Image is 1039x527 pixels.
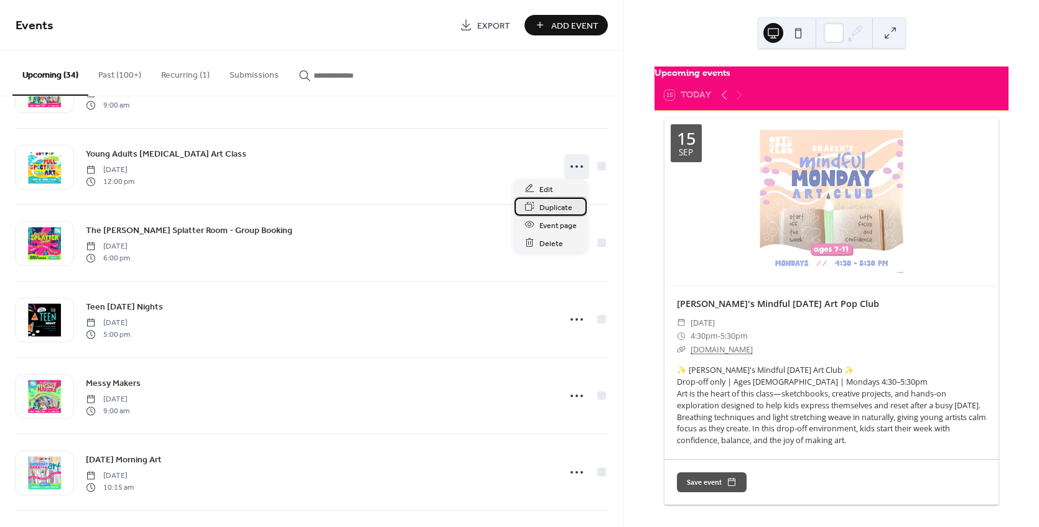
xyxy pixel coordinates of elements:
div: ​ [677,343,686,356]
span: [DATE] [86,241,130,252]
span: Events [16,14,54,38]
span: [DATE] [691,316,715,329]
span: Teen [DATE] Nights [86,301,163,314]
a: Young Adults [MEDICAL_DATA] Art Class [86,147,246,161]
a: [DATE] Morning Art [86,452,162,467]
span: [DATE] [86,165,134,176]
div: Upcoming events [655,66,1009,80]
span: The [PERSON_NAME] Splatter Room - Group Booking [86,224,292,237]
span: [DATE] [86,394,129,405]
a: Teen [DATE] Nights [86,300,163,314]
button: Submissions [220,50,289,94]
span: Messy Makers [86,377,141,390]
div: Sep [679,149,693,157]
div: ​ [677,329,686,342]
span: 9:00 am [86,99,129,111]
span: - [718,329,720,342]
span: 9:00 am [86,405,129,416]
span: 5:30pm [720,329,748,342]
span: Edit [539,183,553,196]
div: ​ [677,316,686,329]
span: 5:00 pm [86,329,130,340]
span: 10:15 am [86,482,134,493]
a: [DOMAIN_NAME] [691,344,753,355]
div: 15 [677,130,696,147]
button: Upcoming (34) [12,50,88,96]
button: Recurring (1) [151,50,220,94]
a: [PERSON_NAME]'s Mindful [DATE] Art Pop Club [677,298,879,309]
span: Young Adults [MEDICAL_DATA] Art Class [86,148,246,161]
span: Event page [539,219,577,232]
span: Add Event [551,19,599,32]
span: [DATE] Morning Art [86,454,162,467]
span: Delete [539,237,563,250]
a: The [PERSON_NAME] Splatter Room - Group Booking [86,223,292,237]
span: Duplicate [539,201,572,214]
span: Export [477,19,510,32]
span: 4:30pm [691,329,718,342]
div: ✨ [PERSON_NAME]'s Mindful [DATE] Art Club ✨ Drop-off only | Ages [DEMOGRAPHIC_DATA] | Mondays 4:3... [664,365,999,447]
span: 12:00 pm [86,176,134,187]
button: Save event [677,472,747,492]
button: Past (100+) [88,50,151,94]
span: [DATE] [86,470,134,482]
a: Messy Makers [86,376,141,390]
a: Export [450,15,519,35]
button: Add Event [524,15,608,35]
span: 6:00 pm [86,252,130,263]
span: [DATE] [86,318,130,329]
